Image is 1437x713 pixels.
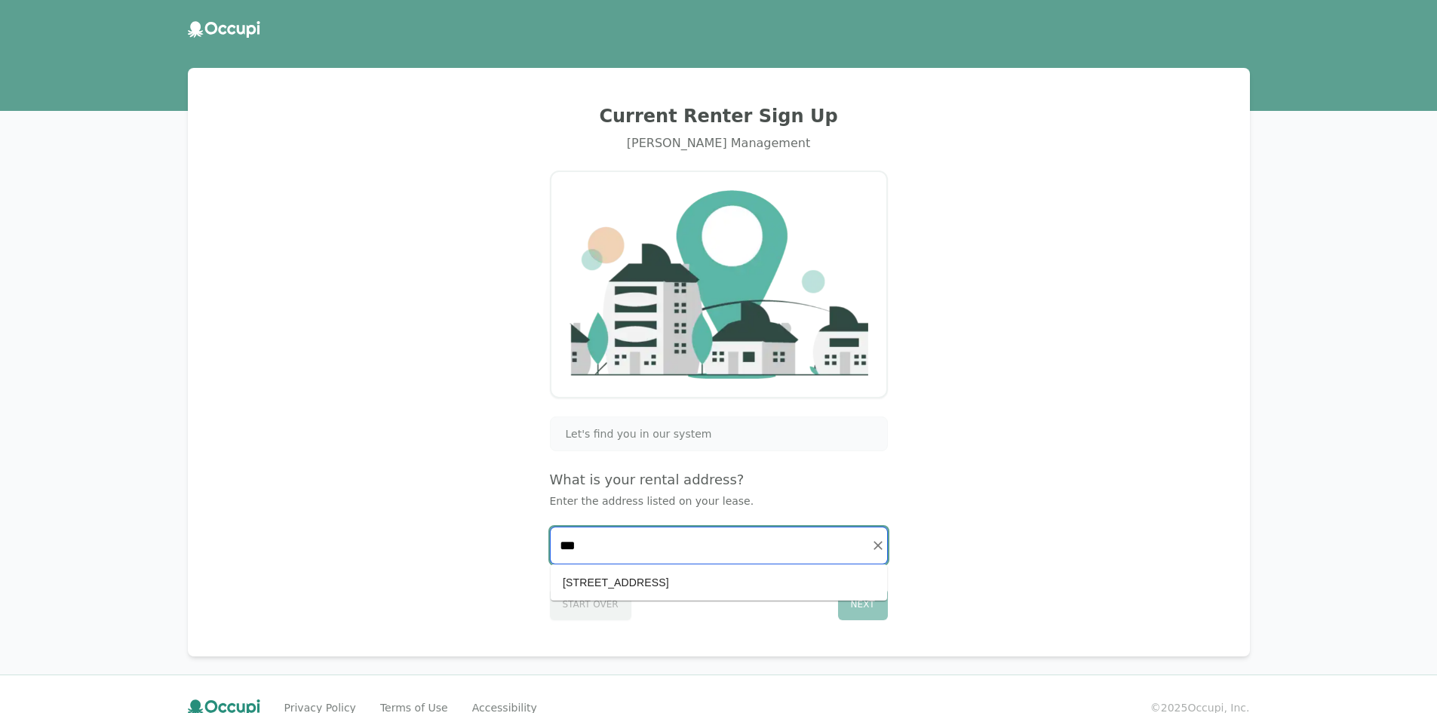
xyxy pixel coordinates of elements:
span: Let's find you in our system [566,426,712,441]
input: Start typing... [551,527,887,564]
div: [PERSON_NAME] Management [206,134,1232,152]
h2: Current Renter Sign Up [206,104,1232,128]
h4: What is your rental address? [550,469,888,490]
p: Enter the address listed on your lease. [550,493,888,509]
li: [STREET_ADDRESS] [551,570,887,595]
button: Clear [867,535,889,556]
img: Company Logo [570,190,868,378]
